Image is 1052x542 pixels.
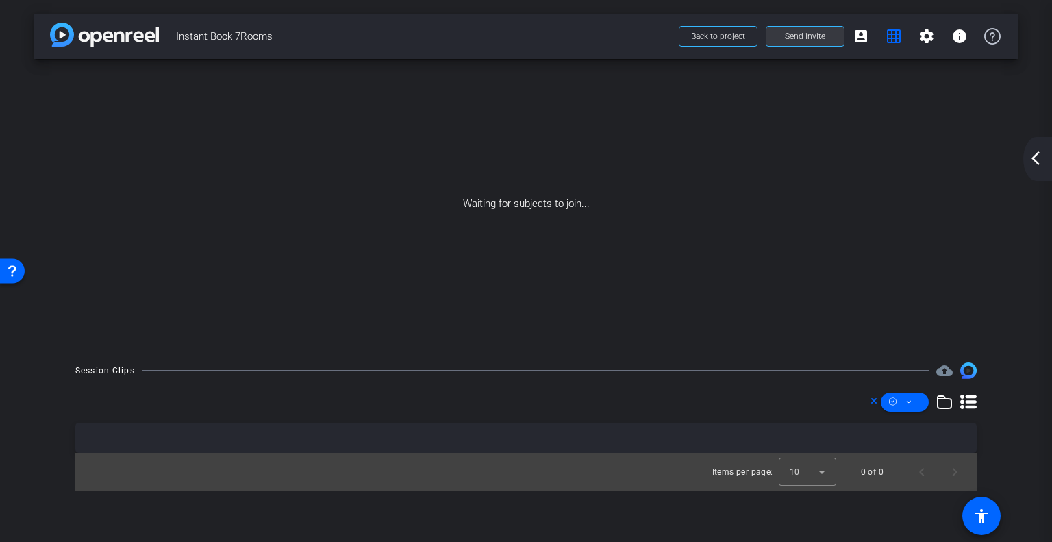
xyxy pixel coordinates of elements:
img: Session clips [960,362,977,379]
mat-icon: arrow_back_ios_new [1027,150,1044,167]
button: Next page [938,456,971,489]
button: Back to project [679,26,757,47]
img: app-logo [50,23,159,47]
mat-icon: grid_on [886,28,902,45]
div: 0 of 0 [861,465,884,479]
div: Waiting for subjects to join... [34,59,1018,349]
button: Send invite [766,26,844,47]
mat-icon: settings [918,28,935,45]
button: Previous page [905,456,938,489]
span: Back to project [691,32,745,41]
div: Items per page: [712,465,773,479]
span: Send invite [785,31,825,42]
span: Instant Book 7Rooms [176,23,671,50]
mat-icon: cloud_upload [936,362,953,379]
mat-icon: info [951,28,968,45]
div: Session Clips [75,364,135,378]
span: Destinations for your clips [936,362,953,379]
mat-icon: accessibility [973,508,990,524]
mat-icon: account_box [853,28,869,45]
